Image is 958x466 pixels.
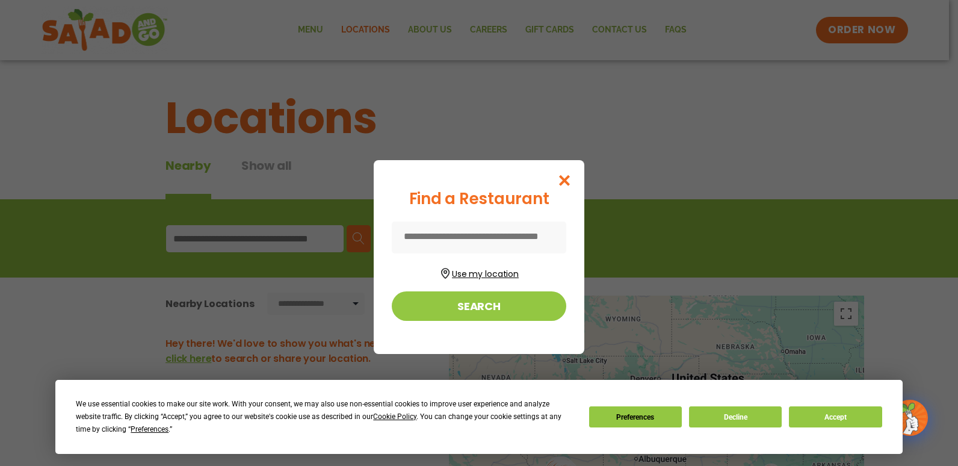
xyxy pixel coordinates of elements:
[545,160,584,200] button: Close modal
[392,187,566,211] div: Find a Restaurant
[392,291,566,321] button: Search
[76,398,574,436] div: We use essential cookies to make our site work. With your consent, we may also use non-essential ...
[789,406,882,427] button: Accept
[589,406,682,427] button: Preferences
[373,412,416,421] span: Cookie Policy
[131,425,168,433] span: Preferences
[55,380,903,454] div: Cookie Consent Prompt
[689,406,782,427] button: Decline
[392,264,566,281] button: Use my location
[893,401,927,435] img: wpChatIcon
